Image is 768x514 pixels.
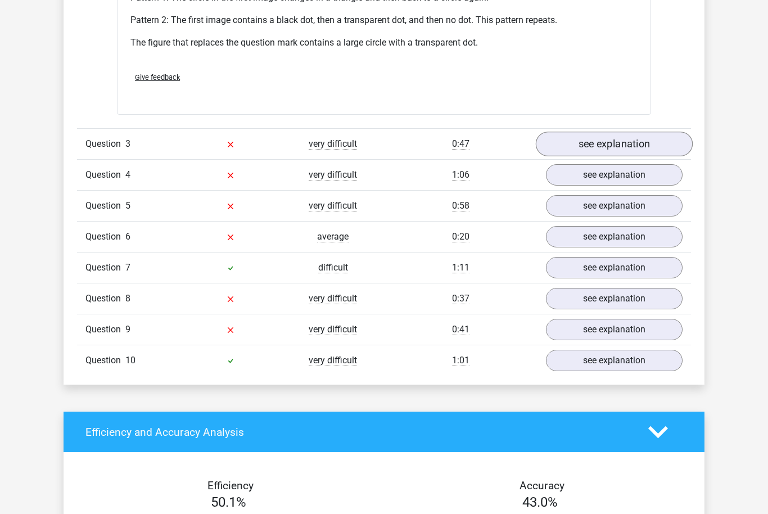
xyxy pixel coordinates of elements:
span: 1:01 [452,355,469,367]
p: The figure that replaces the question mark contains a large circle with a transparent dot. [130,37,638,50]
span: average [317,232,349,243]
span: Question [85,323,125,337]
a: see explanation [546,227,683,248]
a: see explanation [546,288,683,310]
span: Question [85,200,125,213]
span: 5 [125,201,130,211]
span: Give feedback [135,74,180,82]
a: see explanation [546,350,683,372]
p: Pattern 2: The first image contains a black dot, then a transparent dot, and then no dot. This pa... [130,14,638,28]
h4: Efficiency and Accuracy Analysis [85,426,631,439]
h4: Efficiency [85,480,376,493]
span: very difficult [309,355,357,367]
a: see explanation [546,258,683,279]
span: 0:37 [452,294,469,305]
span: 50.1% [211,495,246,511]
span: Question [85,231,125,244]
span: 0:20 [452,232,469,243]
span: 9 [125,324,130,335]
span: 43.0% [522,495,558,511]
span: 1:11 [452,263,469,274]
span: 10 [125,355,135,366]
span: very difficult [309,324,357,336]
span: 6 [125,232,130,242]
a: see explanation [536,132,693,157]
span: Question [85,292,125,306]
span: Question [85,354,125,368]
span: 0:58 [452,201,469,212]
span: 0:41 [452,324,469,336]
span: very difficult [309,294,357,305]
span: Question [85,261,125,275]
span: very difficult [309,170,357,181]
a: see explanation [546,319,683,341]
span: difficult [318,263,348,274]
span: 3 [125,139,130,150]
span: Question [85,138,125,151]
span: 7 [125,263,130,273]
span: Question [85,169,125,182]
span: very difficult [309,201,357,212]
span: 4 [125,170,130,181]
span: very difficult [309,139,357,150]
a: see explanation [546,196,683,217]
h4: Accuracy [397,480,687,493]
span: 8 [125,294,130,304]
span: 1:06 [452,170,469,181]
span: 0:47 [452,139,469,150]
a: see explanation [546,165,683,186]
